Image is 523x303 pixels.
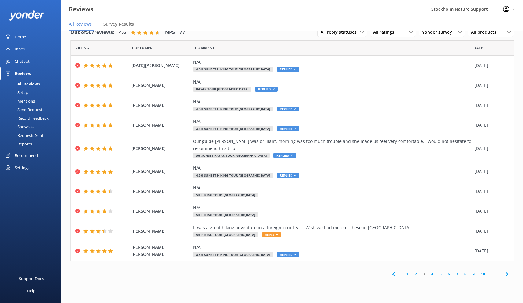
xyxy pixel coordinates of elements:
div: It was a great hiking adventure in a foreign country ... Wish we had more of these in [GEOGRAPHIC... [193,224,471,231]
a: 6 [445,271,453,277]
span: All reply statuses [321,29,360,36]
span: 4.5h Sunset Hiking Tour [GEOGRAPHIC_DATA] [193,67,273,72]
a: Showcase [4,122,61,131]
span: 5h Sunset Kayak Tour [GEOGRAPHIC_DATA] [193,153,270,158]
a: Mentions [4,97,61,105]
div: [DATE] [474,188,506,195]
div: Reports [4,140,32,148]
a: Reports [4,140,61,148]
div: [DATE] [474,168,506,175]
div: Record Feedback [4,114,49,122]
span: All products [471,29,500,36]
span: Replied [277,173,299,178]
h4: 4.6 [119,28,126,36]
div: All Reviews [4,80,40,88]
h4: Out of 567 reviews: [70,28,114,36]
span: [PERSON_NAME] [131,228,190,234]
div: Chatbot [15,55,30,67]
span: [PERSON_NAME] [131,168,190,175]
div: N/A [193,99,471,105]
span: 5h Hiking Tour [GEOGRAPHIC_DATA] [193,232,258,237]
span: [PERSON_NAME] [PERSON_NAME] [131,244,190,258]
a: Requests Sent [4,131,61,140]
span: Yonder survey [422,29,456,36]
a: Send Requests [4,105,61,114]
a: 5 [436,271,445,277]
a: 4 [428,271,436,277]
a: 9 [469,271,478,277]
div: Send Requests [4,105,44,114]
span: 4.5h Sunset Hiking Tour [GEOGRAPHIC_DATA] [193,173,273,178]
div: Mentions [4,97,35,105]
span: Reply [262,232,281,237]
span: 4.5h Sunset Hiking Tour [GEOGRAPHIC_DATA] [193,126,273,131]
div: Home [15,31,26,43]
div: [DATE] [474,122,506,129]
span: Date [473,45,483,51]
h4: 77 [180,28,185,36]
div: [DATE] [474,62,506,69]
div: N/A [193,165,471,171]
span: Replied [277,107,299,111]
div: Recommend [15,149,38,162]
span: Date [75,45,89,51]
div: N/A [193,244,471,251]
div: Our guide [PERSON_NAME] was brilliant, morning was too much trouble and she made us feel very com... [193,138,471,152]
span: [DATE][PERSON_NAME] [131,62,190,69]
a: 7 [453,271,461,277]
div: [DATE] [474,102,506,109]
div: Reviews [15,67,31,80]
span: [PERSON_NAME] [131,122,190,129]
span: Date [132,45,153,51]
div: Settings [15,162,29,174]
span: Kayak Tour [GEOGRAPHIC_DATA] [193,87,251,92]
span: Replied [273,153,296,158]
span: All Reviews [69,21,92,27]
div: Setup [4,88,28,97]
a: Record Feedback [4,114,61,122]
img: yonder-white-logo.png [9,10,44,21]
a: Setup [4,88,61,97]
a: 10 [478,271,488,277]
span: Replied [277,252,299,257]
a: 3 [420,271,428,277]
span: 5h Hiking Tour [GEOGRAPHIC_DATA] [193,212,258,217]
span: [PERSON_NAME] [131,82,190,89]
span: [PERSON_NAME] [131,102,190,109]
div: N/A [193,204,471,211]
div: N/A [193,118,471,125]
span: 5h Hiking Tour [GEOGRAPHIC_DATA] [193,193,258,197]
span: [PERSON_NAME] [131,208,190,215]
span: ... [488,271,497,277]
div: N/A [193,185,471,191]
div: [DATE] [474,208,506,215]
div: N/A [193,59,471,65]
div: [DATE] [474,145,506,152]
a: All Reviews [4,80,61,88]
div: Inbox [15,43,25,55]
span: Replied [277,67,299,72]
div: Showcase [4,122,35,131]
span: Survey Results [103,21,134,27]
h3: Reviews [69,4,93,14]
span: Question [195,45,215,51]
h4: NPS [165,28,175,36]
div: Help [27,285,35,297]
span: Replied [255,87,278,92]
span: Replied [277,126,299,131]
span: [PERSON_NAME] [131,145,190,152]
div: [DATE] [474,228,506,234]
a: 8 [461,271,469,277]
a: 2 [412,271,420,277]
div: Support Docs [19,272,44,285]
span: 4.5h Sunset Hiking Tour [GEOGRAPHIC_DATA] [193,252,273,257]
div: [DATE] [474,82,506,89]
a: 1 [403,271,412,277]
span: [PERSON_NAME] [131,188,190,195]
span: All ratings [373,29,398,36]
span: 4.5h Sunset Hiking Tour [GEOGRAPHIC_DATA] [193,107,273,111]
div: Requests Sent [4,131,43,140]
div: N/A [193,79,471,85]
div: [DATE] [474,248,506,254]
